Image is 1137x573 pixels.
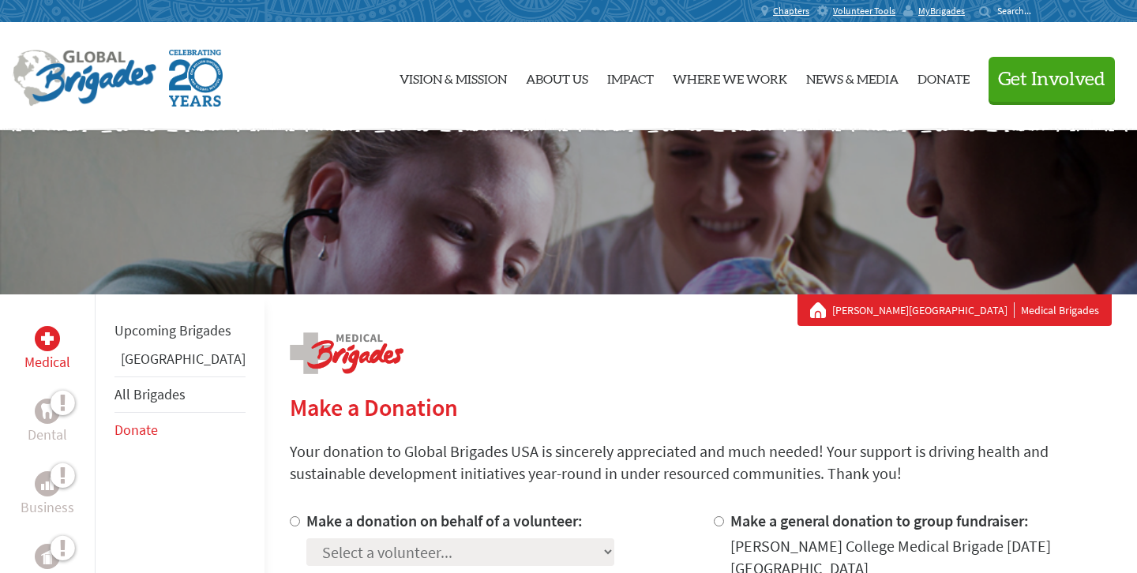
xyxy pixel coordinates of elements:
[28,399,67,446] a: DentalDental
[918,5,965,17] span: MyBrigades
[917,36,970,118] a: Donate
[832,302,1015,318] a: [PERSON_NAME][GEOGRAPHIC_DATA]
[290,440,1112,485] p: Your donation to Global Brigades USA is sincerely appreciated and much needed! Your support is dr...
[773,5,809,17] span: Chapters
[810,302,1099,318] div: Medical Brigades
[35,471,60,496] div: Business
[290,332,403,374] img: logo-medical.png
[41,549,54,564] img: Public Health
[24,351,70,373] p: Medical
[41,403,54,418] img: Dental
[114,385,186,403] a: All Brigades
[35,399,60,424] div: Dental
[833,5,895,17] span: Volunteer Tools
[114,313,246,348] li: Upcoming Brigades
[121,350,246,368] a: [GEOGRAPHIC_DATA]
[730,511,1029,530] label: Make a general donation to group fundraiser:
[35,326,60,351] div: Medical
[989,57,1115,102] button: Get Involved
[998,70,1105,89] span: Get Involved
[526,36,588,118] a: About Us
[806,36,899,118] a: News & Media
[21,471,74,519] a: BusinessBusiness
[41,332,54,345] img: Medical
[114,376,246,413] li: All Brigades
[28,424,67,446] p: Dental
[13,50,156,107] img: Global Brigades Logo
[24,326,70,373] a: MedicalMedical
[400,36,507,118] a: Vision & Mission
[169,50,223,107] img: Global Brigades Celebrating 20 Years
[114,321,231,339] a: Upcoming Brigades
[114,421,158,439] a: Donate
[673,36,787,118] a: Where We Work
[997,5,1042,17] input: Search...
[35,544,60,569] div: Public Health
[306,511,583,530] label: Make a donation on behalf of a volunteer:
[114,348,246,376] li: Panama
[41,477,54,490] img: Business
[607,36,654,118] a: Impact
[114,413,246,448] li: Donate
[290,393,1112,421] h2: Make a Donation
[21,496,74,519] p: Business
